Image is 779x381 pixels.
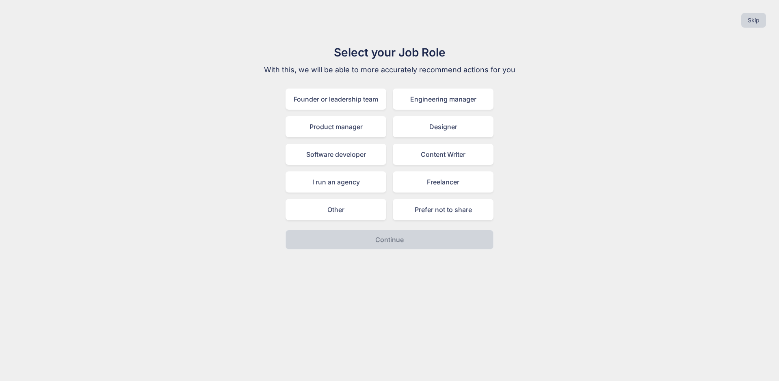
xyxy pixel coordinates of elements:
[393,144,493,165] div: Content Writer
[253,44,526,61] h1: Select your Job Role
[286,144,386,165] div: Software developer
[393,171,493,193] div: Freelancer
[393,116,493,137] div: Designer
[253,64,526,76] p: With this, we will be able to more accurately recommend actions for you
[393,89,493,110] div: Engineering manager
[286,89,386,110] div: Founder or leadership team
[375,235,404,245] p: Continue
[286,199,386,220] div: Other
[286,230,493,249] button: Continue
[286,116,386,137] div: Product manager
[741,13,766,28] button: Skip
[393,199,493,220] div: Prefer not to share
[286,171,386,193] div: I run an agency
